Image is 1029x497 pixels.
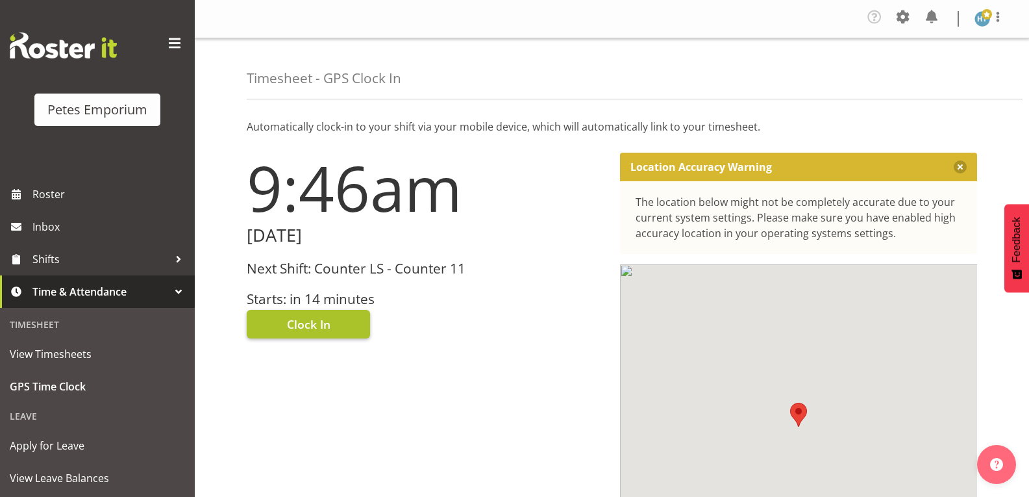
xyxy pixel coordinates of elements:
[3,403,192,429] div: Leave
[630,160,772,173] p: Location Accuracy Warning
[10,436,185,455] span: Apply for Leave
[974,11,990,27] img: helena-tomlin701.jpg
[990,458,1003,471] img: help-xxl-2.png
[10,377,185,396] span: GPS Time Clock
[32,282,169,301] span: Time & Attendance
[3,462,192,494] a: View Leave Balances
[1004,204,1029,292] button: Feedback - Show survey
[247,119,977,134] p: Automatically clock-in to your shift via your mobile device, which will automatically link to you...
[47,100,147,120] div: Petes Emporium
[287,316,330,333] span: Clock In
[247,71,401,86] h4: Timesheet - GPS Clock In
[32,249,169,269] span: Shifts
[10,344,185,364] span: View Timesheets
[3,311,192,338] div: Timesheet
[247,310,370,338] button: Clock In
[10,468,185,488] span: View Leave Balances
[636,194,962,241] div: The location below might not be completely accurate due to your current system settings. Please m...
[247,225,604,246] h2: [DATE]
[32,185,188,204] span: Roster
[3,429,192,462] a: Apply for Leave
[247,153,604,223] h1: 9:46am
[3,338,192,370] a: View Timesheets
[954,160,967,173] button: Close message
[10,32,117,58] img: Rosterit website logo
[247,292,604,307] h3: Starts: in 14 minutes
[32,217,188,236] span: Inbox
[3,370,192,403] a: GPS Time Clock
[1011,217,1023,262] span: Feedback
[247,261,604,276] h3: Next Shift: Counter LS - Counter 11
